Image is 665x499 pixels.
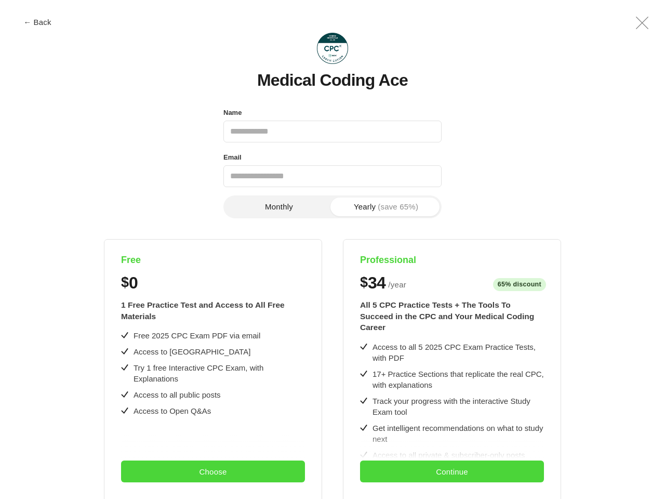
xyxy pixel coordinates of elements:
input: Email [223,165,442,187]
div: 17+ Practice Sections that replicate the real CPC, with explanations [373,369,544,390]
div: 1 Free Practice Test and Access to All Free Materials [121,299,305,322]
button: Yearly(save 65%) [332,198,440,216]
button: ← Back [17,18,58,26]
span: 34 [368,274,385,291]
span: $ [121,274,129,291]
div: Access to [GEOGRAPHIC_DATA] [134,346,250,357]
div: Free 2025 CPC Exam PDF via email [134,330,260,341]
div: Get intelligent recommendations on what to study next [373,423,544,444]
span: ← [23,18,31,26]
input: Name [223,121,442,142]
label: Name [223,106,242,120]
img: Medical Coding Ace [317,33,348,64]
span: 65% discount [493,278,546,291]
div: Try 1 free Interactive CPC Exam, with Explanations [134,362,305,384]
button: Continue [360,461,544,482]
button: Choose [121,461,305,482]
div: All 5 CPC Practice Tests + The Tools To Succeed in the CPC and Your Medical Coding Career [360,299,544,333]
h4: Professional [360,254,544,266]
span: (save 65%) [378,203,418,211]
h1: Medical Coding Ace [257,71,408,89]
span: / year [388,279,406,291]
div: Access to all public posts [134,389,221,400]
div: Access to all 5 2025 CPC Exam Practice Tests, with PDF [373,342,544,363]
span: 0 [129,274,138,291]
span: $ [360,274,368,291]
h4: Free [121,254,305,266]
button: Monthly [225,198,332,216]
div: Access to Open Q&As [134,405,211,416]
div: Track your progress with the interactive Study Exam tool [373,396,544,417]
label: Email [223,151,242,164]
